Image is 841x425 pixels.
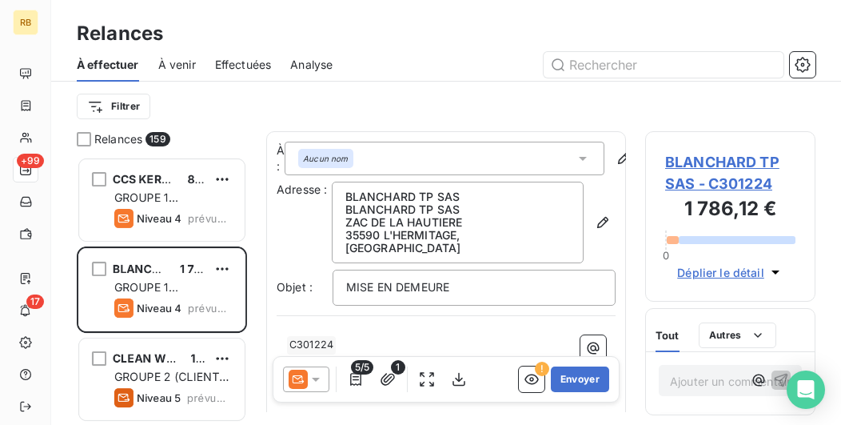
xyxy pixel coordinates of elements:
span: CCS KERAMBRUN LE GUERN [113,172,271,186]
span: Niveau 4 [137,302,181,315]
span: 17 [26,295,44,309]
span: 5/5 [351,360,373,375]
span: prévue depuis 64 jours [188,212,232,225]
span: prévue depuis 62 jours [187,391,232,404]
p: 35590 L'HERMITAGE , [GEOGRAPHIC_DATA] [345,229,570,255]
span: 1 786,12 € [180,262,235,275]
span: GROUPE 1 (CLIENT/FOURNISSEUR) [114,280,246,310]
span: GROUPE 2 (CLIENT SIMPLE) [114,370,229,399]
span: 136,80 € [190,351,239,365]
button: Filtrer [77,94,150,119]
span: Analyse [290,57,333,73]
span: Déplier le détail [677,264,764,281]
input: Rechercher [544,52,783,78]
span: 837,57 € [187,172,235,186]
span: MISE EN DEMEURE [346,280,449,294]
span: À venir [158,57,196,73]
p: ZAC DE LA HAUTIERE [345,216,570,229]
p: BLANCHARD TP SAS [345,190,570,203]
div: Open Intercom Messenger [787,371,825,409]
span: Objet : [277,280,313,294]
span: Niveau 5 [137,391,181,404]
div: grid [77,157,247,425]
span: 1 [391,360,405,375]
span: +99 [17,154,44,168]
span: 0 [663,249,669,262]
span: À effectuer [77,57,139,73]
span: Effectuées [215,57,272,73]
span: CLEAN WEST- [GEOGRAPHIC_DATA] [113,351,314,365]
h3: Relances [77,19,163,48]
span: BLANCHARD TP SAS [113,262,225,275]
div: RB [13,10,38,35]
span: prévue depuis 64 jours [188,302,232,315]
span: Tout [656,329,680,342]
a: +99 [13,157,38,182]
button: Envoyer [551,367,609,392]
span: Niveau 4 [137,212,181,225]
span: 159 [145,132,169,146]
span: C301224 [287,336,336,355]
span: BLANCHARD TP SAS - C301224 [665,151,795,194]
button: Autres [699,323,776,348]
label: À : [277,142,285,174]
span: Adresse : [277,182,327,196]
span: GROUPE 1 (CLIENT/FOURNISSEUR) [114,190,246,220]
p: BLANCHARD TP SAS [345,203,570,216]
span: Relances [94,131,142,147]
h3: 1 786,12 € [665,194,795,227]
em: Aucun nom [303,153,348,164]
button: Déplier le détail [672,263,788,282]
